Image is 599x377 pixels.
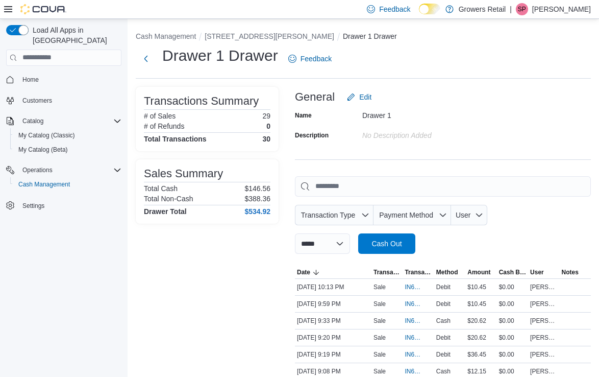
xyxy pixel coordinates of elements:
[14,129,121,142] span: My Catalog (Classic)
[295,315,371,327] div: [DATE] 9:33 PM
[405,317,421,325] span: IN6FPW-1997373
[244,207,270,216] h4: $534.92
[436,300,451,308] span: Debit
[295,348,371,361] div: [DATE] 9:19 PM
[497,281,528,293] div: $0.00
[14,144,121,156] span: My Catalog (Beta)
[373,334,386,342] p: Sale
[419,4,440,14] input: Dark Mode
[295,205,373,225] button: Transaction Type
[436,334,451,342] span: Debit
[162,45,278,66] h1: Drawer 1 Drawer
[18,164,121,176] span: Operations
[467,317,486,325] span: $20.62
[530,367,557,375] span: [PERSON_NAME]
[266,122,270,130] p: 0
[136,49,156,69] button: Next
[530,334,557,342] span: [PERSON_NAME]
[22,117,43,125] span: Catalog
[456,211,471,219] span: User
[373,205,451,225] button: Payment Method
[144,195,193,203] h6: Total Non-Cash
[262,135,270,143] h4: 30
[405,268,432,276] span: Transaction #
[18,200,48,212] a: Settings
[2,72,126,87] button: Home
[14,129,79,142] a: My Catalog (Classic)
[518,3,526,15] span: SP
[29,25,121,45] span: Load All Apps in [GEOGRAPHIC_DATA]
[362,107,499,120] div: Drawer 1
[530,300,557,308] span: [PERSON_NAME]
[379,211,433,219] span: Payment Method
[373,300,386,308] p: Sale
[18,73,121,86] span: Home
[22,166,53,174] span: Operations
[562,268,579,276] span: Notes
[436,317,451,325] span: Cash
[295,131,329,139] label: Description
[20,4,66,14] img: Cova
[528,266,559,278] button: User
[144,135,207,143] h4: Total Transactions
[405,350,421,359] span: IN6FPW-1997349
[295,332,371,344] div: [DATE] 9:20 PM
[405,283,421,291] span: IN6FPW-1997425
[362,127,499,139] div: No Description added
[295,266,371,278] button: Date
[451,205,487,225] button: User
[405,332,432,344] button: IN6FPW-1997352
[499,268,526,276] span: Cash Back
[295,176,591,197] input: This is a search bar. As you type, the results lower in the page will automatically filter.
[136,31,591,43] nav: An example of EuiBreadcrumbs
[467,350,486,359] span: $36.45
[436,268,458,276] span: Method
[516,3,528,15] div: Seth Paryani
[405,300,421,308] span: IN6FPW-1997410
[144,95,259,107] h3: Transactions Summary
[379,4,410,14] span: Feedback
[18,95,56,107] a: Customers
[371,266,403,278] button: Transaction Type
[405,281,432,293] button: IN6FPW-1997425
[497,298,528,310] div: $0.00
[22,202,44,210] span: Settings
[405,298,432,310] button: IN6FPW-1997410
[371,239,402,249] span: Cash Out
[284,49,336,69] a: Feedback
[10,128,126,143] button: My Catalog (Classic)
[373,283,386,291] p: Sale
[144,184,178,193] h6: Total Cash
[465,266,496,278] button: Amount
[497,332,528,344] div: $0.00
[18,115,47,127] button: Catalog
[530,317,557,325] span: [PERSON_NAME]
[22,76,39,84] span: Home
[18,115,121,127] span: Catalog
[244,184,270,193] p: $146.56
[18,131,75,139] span: My Catalog (Classic)
[497,348,528,361] div: $0.00
[2,163,126,177] button: Operations
[510,3,512,15] p: |
[497,315,528,327] div: $0.00
[530,283,557,291] span: [PERSON_NAME]
[10,143,126,157] button: My Catalog (Beta)
[467,300,486,308] span: $10.45
[295,298,371,310] div: [DATE] 9:59 PM
[560,266,591,278] button: Notes
[359,92,371,102] span: Edit
[295,281,371,293] div: [DATE] 10:13 PM
[14,178,74,191] a: Cash Management
[373,317,386,325] p: Sale
[467,334,486,342] span: $20.62
[14,144,72,156] a: My Catalog (Beta)
[205,32,334,40] button: [STREET_ADDRESS][PERSON_NAME]
[295,91,335,103] h3: General
[405,367,421,375] span: IN6FPW-1997326
[18,164,57,176] button: Operations
[373,367,386,375] p: Sale
[532,3,591,15] p: [PERSON_NAME]
[403,266,434,278] button: Transaction #
[373,268,401,276] span: Transaction Type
